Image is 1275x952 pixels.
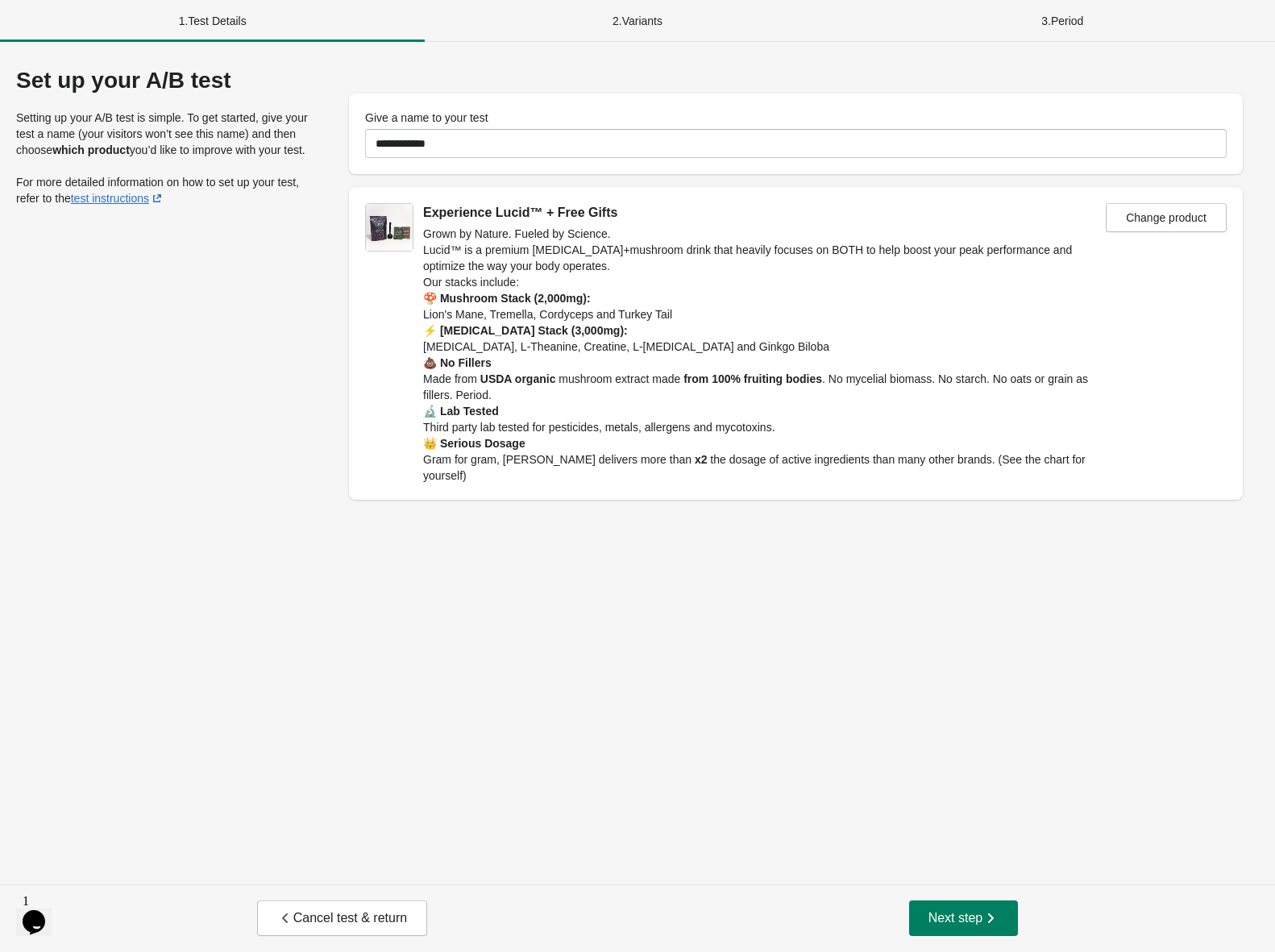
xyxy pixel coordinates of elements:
[257,900,427,936] button: Cancel test & return
[423,322,1106,355] p: [MEDICAL_DATA], L-Theanine, Creatine, L-[MEDICAL_DATA] and Ginkgo Biloba
[423,405,499,418] strong: 🔬 Lab Tested
[16,888,68,936] iframe: chat widget
[423,356,492,369] strong: 💩 No Fillers
[423,292,591,305] strong: 🍄 Mushroom Stack (2,000mg):
[423,324,628,337] strong: ⚡ [MEDICAL_DATA] Stack (3,000mg):
[423,242,1106,274] p: Lucid™ is a premium [MEDICAL_DATA]+mushroom drink that heavily focuses on BOTH to help boost your...
[16,174,317,206] p: For more detailed information on how to set up your test, refer to the
[365,110,488,126] label: Give a name to your test
[928,910,999,926] span: Next step
[480,372,556,385] strong: USDA organic
[423,437,525,450] strong: 👑 Serious Dosage
[423,290,1106,322] p: Lion's Mane, Tremella, Cordyceps and Turkey Tail
[71,192,165,205] a: test instructions
[423,203,1106,222] div: Experience Lucid™ + Free Gifts
[423,435,1106,484] p: Gram for gram, [PERSON_NAME] delivers more than the dosage of active ingredients than many other ...
[423,226,1106,242] h2: Grown by Nature. Fueled by Science.
[16,110,317,158] p: Setting up your A/B test is simple. To get started, give your test a name (your visitors won’t se...
[16,68,317,94] div: Set up your A/B test
[683,372,822,385] strong: from 100% fruiting bodies
[277,910,407,926] span: Cancel test & return
[1126,211,1206,224] span: Change product
[52,143,130,156] strong: which product
[423,403,1106,435] p: Third party lab tested for pesticides, metals, allergens and mycotoxins.
[695,453,708,466] strong: x2
[909,900,1019,936] button: Next step
[423,355,1106,403] p: Made from mushroom extract made . No mycelial biomass. No starch. No oats or grain as fillers. Pe...
[423,274,1106,290] p: Our stacks include:
[1106,203,1227,232] button: Change product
